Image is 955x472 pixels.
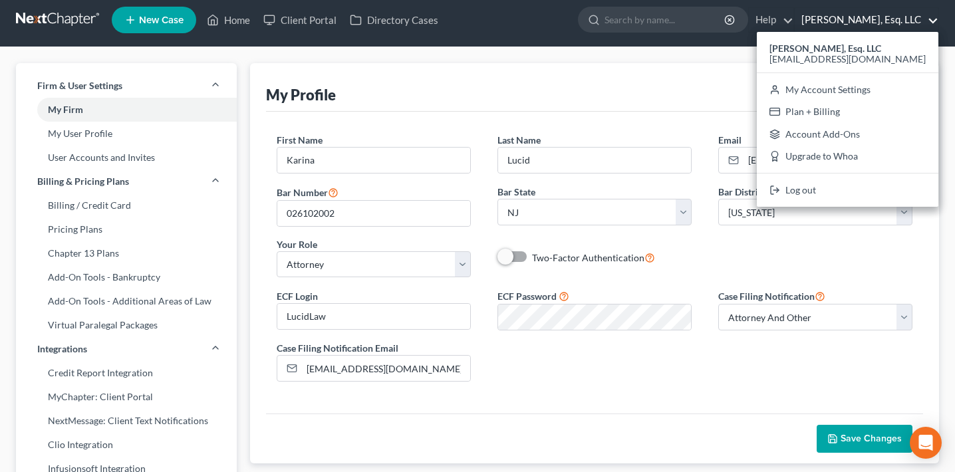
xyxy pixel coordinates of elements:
[497,134,541,146] span: Last Name
[257,8,343,32] a: Client Portal
[757,123,938,146] a: Account Add-Ons
[277,304,470,329] input: Enter ecf login...
[757,146,938,168] a: Upgrade to Whoa
[757,32,938,207] div: [PERSON_NAME], Esq. LLC
[497,185,535,199] label: Bar State
[817,425,912,453] button: Save Changes
[16,361,237,385] a: Credit Report Integration
[37,79,122,92] span: Firm & User Settings
[16,241,237,265] a: Chapter 13 Plans
[605,7,726,32] input: Search by name...
[139,15,184,25] span: New Case
[266,85,336,104] div: My Profile
[16,98,237,122] a: My Firm
[277,134,323,146] span: First Name
[16,146,237,170] a: User Accounts and Invites
[749,8,793,32] a: Help
[343,8,445,32] a: Directory Cases
[277,184,339,200] label: Bar Number
[718,134,742,146] span: Email
[200,8,257,32] a: Home
[497,289,557,303] label: ECF Password
[757,179,938,201] a: Log out
[277,341,398,355] label: Case Filing Notification Email
[769,43,881,54] strong: [PERSON_NAME], Esq. LLC
[16,74,237,98] a: Firm & User Settings
[277,239,317,250] span: Your Role
[37,175,129,188] span: Billing & Pricing Plans
[277,289,318,303] label: ECF Login
[769,53,926,64] span: [EMAIL_ADDRESS][DOMAIN_NAME]
[757,78,938,101] a: My Account Settings
[16,122,237,146] a: My User Profile
[16,313,237,337] a: Virtual Paralegal Packages
[16,337,237,361] a: Integrations
[841,433,902,444] span: Save Changes
[302,356,470,381] input: Enter notification email..
[16,409,237,433] a: NextMessage: Client Text Notifications
[16,289,237,313] a: Add-On Tools - Additional Areas of Law
[718,288,825,304] label: Case Filing Notification
[16,217,237,241] a: Pricing Plans
[16,170,237,193] a: Billing & Pricing Plans
[16,433,237,457] a: Clio Integration
[498,148,691,173] input: Enter last name...
[277,148,470,173] input: Enter first name...
[16,265,237,289] a: Add-On Tools - Bankruptcy
[795,8,938,32] a: [PERSON_NAME], Esq. LLC
[744,148,912,173] input: Enter email...
[16,193,237,217] a: Billing / Credit Card
[37,342,87,356] span: Integrations
[757,100,938,123] a: Plan + Billing
[718,185,766,199] label: Bar District
[16,385,237,409] a: MyChapter: Client Portal
[910,427,942,459] div: Open Intercom Messenger
[277,201,470,226] input: #
[532,252,644,263] span: Two-Factor Authentication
